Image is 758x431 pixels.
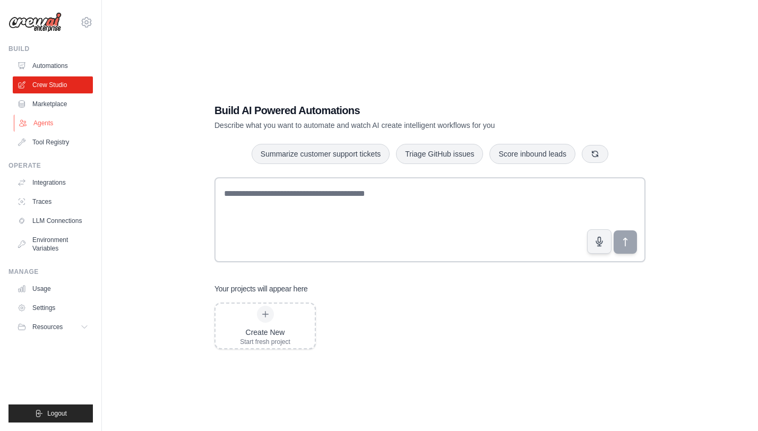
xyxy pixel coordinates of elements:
[13,134,93,151] a: Tool Registry
[13,318,93,335] button: Resources
[8,12,62,32] img: Logo
[32,323,63,331] span: Resources
[8,404,93,423] button: Logout
[14,115,94,132] a: Agents
[252,144,390,164] button: Summarize customer support tickets
[489,144,575,164] button: Score inbound leads
[214,120,571,131] p: Describe what you want to automate and watch AI create intelligent workflows for you
[214,103,571,118] h1: Build AI Powered Automations
[13,299,93,316] a: Settings
[8,268,93,276] div: Manage
[13,57,93,74] a: Automations
[705,380,758,431] iframe: Chat Widget
[8,45,93,53] div: Build
[13,280,93,297] a: Usage
[240,338,290,346] div: Start fresh project
[13,193,93,210] a: Traces
[13,76,93,93] a: Crew Studio
[13,96,93,113] a: Marketplace
[214,283,308,294] h3: Your projects will appear here
[13,231,93,257] a: Environment Variables
[587,229,611,254] button: Click to speak your automation idea
[240,327,290,338] div: Create New
[13,212,93,229] a: LLM Connections
[8,161,93,170] div: Operate
[13,174,93,191] a: Integrations
[47,409,67,418] span: Logout
[396,144,483,164] button: Triage GitHub issues
[582,145,608,163] button: Get new suggestions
